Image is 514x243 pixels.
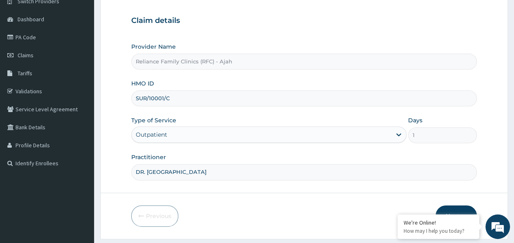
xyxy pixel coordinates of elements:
[404,219,473,226] div: We're Online!
[131,79,154,88] label: HMO ID
[131,205,178,227] button: Previous
[47,71,113,153] span: We're online!
[131,153,166,161] label: Practitioner
[136,130,167,139] div: Outpatient
[404,227,473,234] p: How may I help you today?
[131,90,477,106] input: Enter HMO ID
[435,205,477,227] button: Next
[43,46,137,56] div: Chat with us now
[18,16,44,23] span: Dashboard
[131,164,477,180] input: Enter Name
[15,41,33,61] img: d_794563401_company_1708531726252_794563401
[131,116,176,124] label: Type of Service
[131,43,176,51] label: Provider Name
[18,52,34,59] span: Claims
[408,116,422,124] label: Days
[134,4,154,24] div: Minimize live chat window
[18,70,32,77] span: Tariffs
[131,16,477,25] h3: Claim details
[4,159,156,187] textarea: Type your message and hit 'Enter'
